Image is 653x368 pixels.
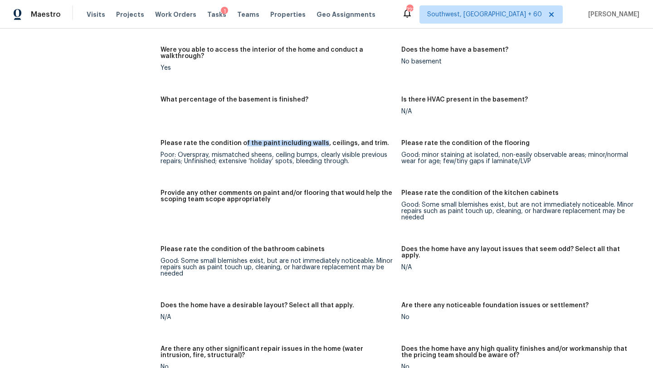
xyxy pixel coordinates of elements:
[161,314,394,320] div: N/A
[237,10,259,19] span: Teams
[270,10,306,19] span: Properties
[161,190,394,203] h5: Provide any other comments on paint and/or flooring that would help the scoping team scope approp...
[401,314,635,320] div: No
[401,47,508,53] h5: Does the home have a basement?
[317,10,375,19] span: Geo Assignments
[401,202,635,221] div: Good: Some small blemishes exist, but are not immediately noticeable. Minor repairs such as paint...
[161,140,389,146] h5: Please rate the condition of the paint including walls, ceilings, and trim.
[401,152,635,165] div: Good: minor staining at isolated, non-easily observable areas; minor/normal wear for age; few/tin...
[155,10,196,19] span: Work Orders
[161,97,308,103] h5: What percentage of the basement is finished?
[161,47,394,59] h5: Were you able to access the interior of the home and conduct a walkthrough?
[427,10,542,19] span: Southwest, [GEOGRAPHIC_DATA] + 60
[401,246,635,259] h5: Does the home have any layout issues that seem odd? Select all that apply.
[401,302,589,309] h5: Are there any noticeable foundation issues or settlement?
[401,140,530,146] h5: Please rate the condition of the flooring
[207,11,226,18] span: Tasks
[585,10,639,19] span: [PERSON_NAME]
[401,264,635,271] div: N/A
[406,5,413,15] div: 722
[221,7,228,16] div: 1
[401,58,635,65] div: No basement
[87,10,105,19] span: Visits
[161,65,394,71] div: Yes
[161,258,394,277] div: Good: Some small blemishes exist, but are not immediately noticeable. Minor repairs such as paint...
[161,302,354,309] h5: Does the home have a desirable layout? Select all that apply.
[401,190,559,196] h5: Please rate the condition of the kitchen cabinets
[161,346,394,358] h5: Are there any other significant repair issues in the home (water intrusion, fire, structural)?
[31,10,61,19] span: Maestro
[161,246,325,252] h5: Please rate the condition of the bathroom cabinets
[401,97,528,103] h5: Is there HVAC present in the basement?
[401,108,635,115] div: N/A
[401,346,635,358] h5: Does the home have any high quality finishes and/or workmanship that the pricing team should be a...
[161,152,394,165] div: Poor: Overspray, mismatched sheens, ceiling bumps, clearly visible previous repairs; Unfinished; ...
[116,10,144,19] span: Projects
